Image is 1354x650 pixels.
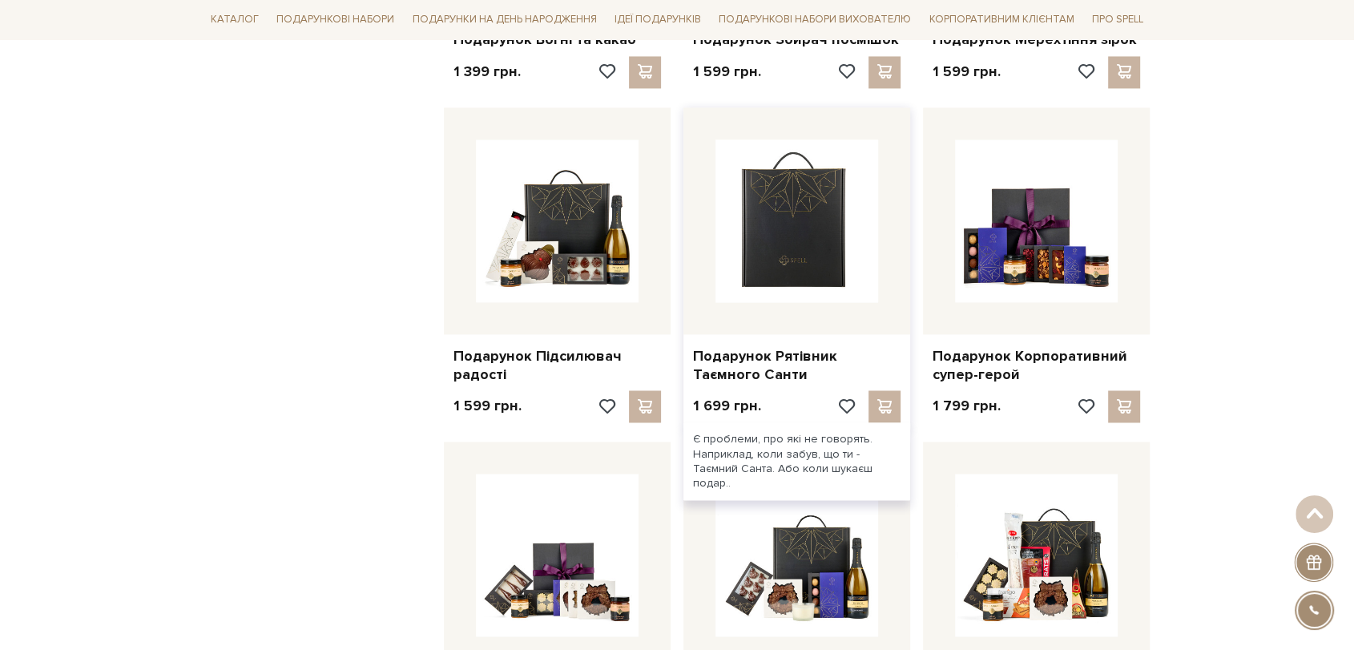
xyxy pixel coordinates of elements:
[683,422,910,500] div: Є проблеми, про які не говорять. Наприклад, коли забув, що ти - Таємний Санта. Або коли шукаєш по...
[270,8,401,33] a: Подарункові набори
[715,139,878,302] img: Подарунок Рятівник Таємного Санти
[693,63,761,81] p: 1 599 грн.
[453,397,522,415] p: 1 599 грн.
[1086,8,1150,33] a: Про Spell
[693,347,901,385] a: Подарунок Рятівник Таємного Санти
[933,63,1001,81] p: 1 599 грн.
[933,397,1001,415] p: 1 799 грн.
[923,6,1081,34] a: Корпоративним клієнтам
[712,6,917,34] a: Подарункові набори вихователю
[608,8,707,33] a: Ідеї подарунків
[933,347,1140,385] a: Подарунок Корпоративний супер-герой
[453,347,661,385] a: Подарунок Підсилювач радості
[406,8,603,33] a: Подарунки на День народження
[693,397,761,415] p: 1 699 грн.
[204,8,265,33] a: Каталог
[453,63,521,81] p: 1 399 грн.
